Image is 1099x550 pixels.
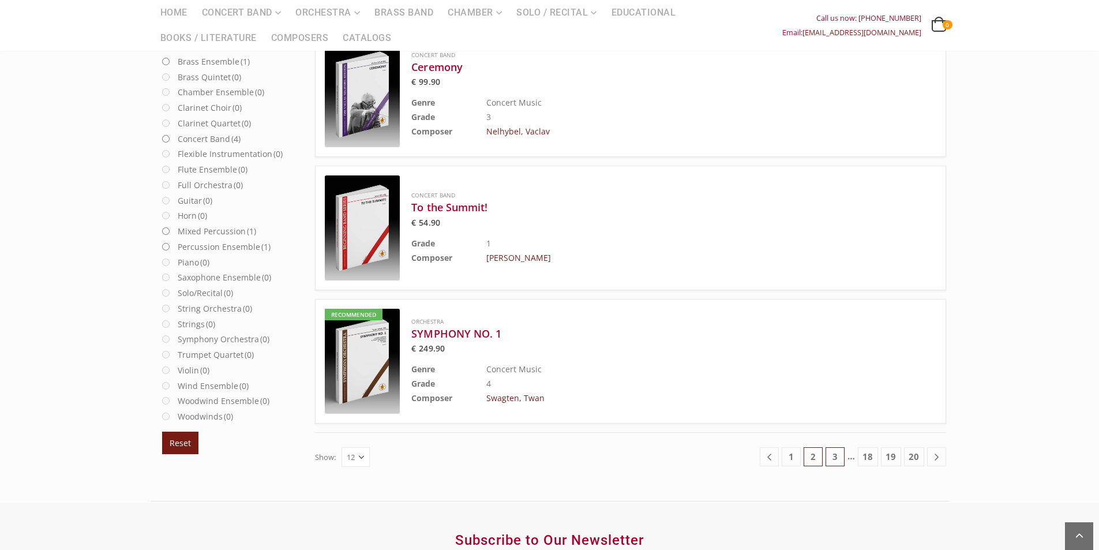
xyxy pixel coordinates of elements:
[200,257,209,268] span: (0)
[411,392,452,403] b: Composer
[198,210,207,221] span: (0)
[261,241,271,252] span: (1)
[178,301,252,316] label: String Orchestra
[178,409,233,424] label: Woodwinds
[356,532,744,549] h2: Subscribe to Our Newsletter
[238,164,247,175] span: (0)
[858,447,878,466] a: 18
[200,365,209,376] span: (0)
[178,132,241,146] label: Concert Band
[178,363,209,377] label: Violin
[243,303,252,314] span: (0)
[486,95,878,110] td: Concert Music
[264,25,336,51] a: Composers
[255,87,264,98] span: (0)
[486,236,878,250] td: 1
[262,272,271,283] span: (0)
[206,319,215,330] span: (0)
[153,25,264,51] a: Books / Literature
[411,378,435,389] b: Grade
[178,270,271,285] label: Saxophone Ensemble
[178,332,269,346] label: Symphony Orchestra
[178,85,264,99] label: Chamber Ensemble
[178,379,249,393] label: Wind Ensemble
[178,54,250,69] label: Brass Ensemble
[804,447,823,466] span: 2
[325,309,400,414] a: Recommended
[178,116,251,130] label: Clarinet Quartet
[241,56,250,67] span: (1)
[203,195,212,206] span: (0)
[232,72,241,83] span: (0)
[411,191,455,199] a: Concert Band
[904,447,924,466] a: 20
[486,252,551,263] a: [PERSON_NAME]
[178,224,256,238] label: Mixed Percussion
[411,217,416,228] span: €
[486,376,878,391] td: 4
[247,226,256,237] span: (1)
[943,20,952,29] span: 0
[411,76,416,87] span: €
[411,317,444,325] a: Orchestra
[411,126,452,137] b: Composer
[178,193,212,208] label: Guitar
[224,411,233,422] span: (0)
[486,126,550,137] a: Nelhybel, Vaclav
[162,432,198,454] button: Reset
[411,97,435,108] b: Genre
[411,252,452,263] b: Composer
[178,162,247,177] label: Flute Ensemble
[239,380,249,391] span: (0)
[802,28,921,38] a: [EMAIL_ADDRESS][DOMAIN_NAME]
[178,286,233,300] label: Solo/Recital
[224,287,233,298] span: (0)
[411,327,878,341] a: SYMPHONY NO. 1
[411,111,435,122] b: Grade
[486,110,878,124] td: 3
[178,178,243,192] label: Full Orchestra
[260,395,269,406] span: (0)
[782,11,921,25] div: Call us now: [PHONE_NUMBER]
[325,309,382,320] div: Recommended
[881,447,901,466] a: 19
[847,447,855,466] span: …
[826,447,845,466] a: 3
[178,255,209,270] label: Piano
[411,343,445,354] bdi: 249.90
[178,147,283,161] label: Flexible Instrumentation
[486,392,545,403] a: Swagten, Twan
[486,362,878,376] td: Concert Music
[782,25,921,40] div: Email:
[260,334,269,345] span: (0)
[178,317,215,331] label: Strings
[411,217,440,228] bdi: 54.90
[411,60,878,74] a: Ceremony
[782,447,801,466] a: 1
[411,76,440,87] bdi: 99.90
[178,70,241,84] label: Brass Quintet
[411,51,455,59] a: Concert Band
[232,102,242,113] span: (0)
[178,208,207,223] label: Horn
[178,100,242,115] label: Clarinet Choir
[242,118,251,129] span: (0)
[178,347,254,362] label: Trumpet Quartet
[245,349,254,360] span: (0)
[336,25,398,51] a: Catalogs
[178,240,271,254] label: Percussion Ensemble
[234,179,243,190] span: (0)
[411,238,435,249] b: Grade
[411,343,416,354] span: €
[231,133,241,144] span: (4)
[411,200,878,214] a: To the Summit!
[273,148,283,159] span: (0)
[178,394,269,408] label: Woodwind Ensemble
[411,364,435,375] b: Genre
[315,450,336,465] label: Show:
